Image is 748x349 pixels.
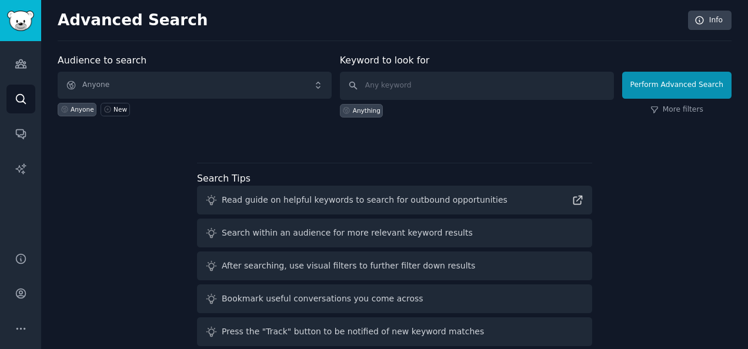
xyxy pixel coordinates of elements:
[7,11,34,31] img: GummySearch logo
[340,72,614,100] input: Any keyword
[222,325,484,338] div: Press the "Track" button to be notified of new keyword matches
[622,72,732,99] button: Perform Advanced Search
[113,105,127,113] div: New
[222,194,507,206] div: Read guide on helpful keywords to search for outbound opportunities
[340,55,430,66] label: Keyword to look for
[222,293,423,305] div: Bookmark useful conversations you come across
[71,105,94,113] div: Anyone
[197,173,251,184] label: Search Tips
[688,11,732,31] a: Info
[650,105,703,115] a: More filters
[222,227,473,239] div: Search within an audience for more relevant keyword results
[101,103,129,116] a: New
[58,72,332,99] button: Anyone
[58,55,146,66] label: Audience to search
[58,11,682,30] h2: Advanced Search
[222,260,475,272] div: After searching, use visual filters to further filter down results
[353,106,380,115] div: Anything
